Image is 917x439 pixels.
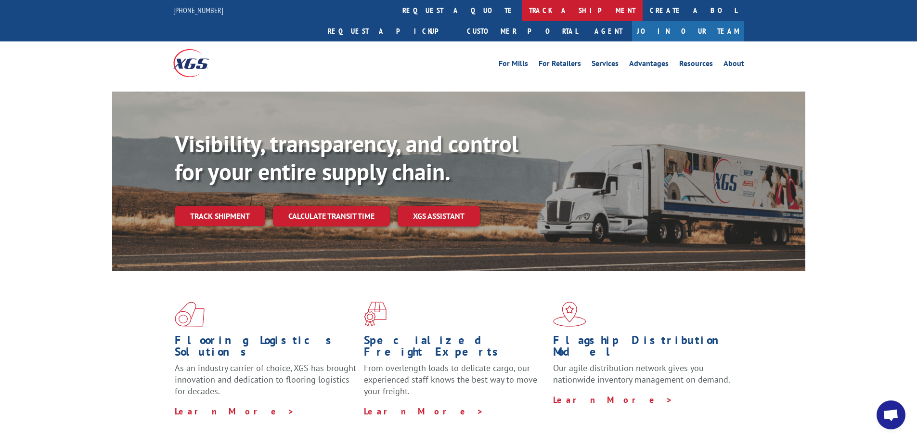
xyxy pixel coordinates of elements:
a: Learn More > [553,394,673,405]
a: About [723,60,744,70]
a: For Retailers [539,60,581,70]
a: Calculate transit time [273,206,390,226]
span: As an industry carrier of choice, XGS has brought innovation and dedication to flooring logistics... [175,362,356,397]
img: xgs-icon-flagship-distribution-model-red [553,302,586,327]
h1: Flagship Distribution Model [553,334,735,362]
a: For Mills [499,60,528,70]
a: Advantages [629,60,669,70]
a: Track shipment [175,206,265,226]
a: [PHONE_NUMBER] [173,5,223,15]
div: Open chat [877,400,905,429]
h1: Specialized Freight Experts [364,334,546,362]
a: Request a pickup [321,21,460,41]
a: Learn More > [175,406,295,417]
a: Services [592,60,619,70]
h1: Flooring Logistics Solutions [175,334,357,362]
a: Join Our Team [632,21,744,41]
a: Resources [679,60,713,70]
p: From overlength loads to delicate cargo, our experienced staff knows the best way to move your fr... [364,362,546,405]
a: XGS ASSISTANT [398,206,480,226]
b: Visibility, transparency, and control for your entire supply chain. [175,129,518,186]
a: Agent [585,21,632,41]
a: Learn More > [364,406,484,417]
span: Our agile distribution network gives you nationwide inventory management on demand. [553,362,730,385]
img: xgs-icon-focused-on-flooring-red [364,302,387,327]
img: xgs-icon-total-supply-chain-intelligence-red [175,302,205,327]
a: Customer Portal [460,21,585,41]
